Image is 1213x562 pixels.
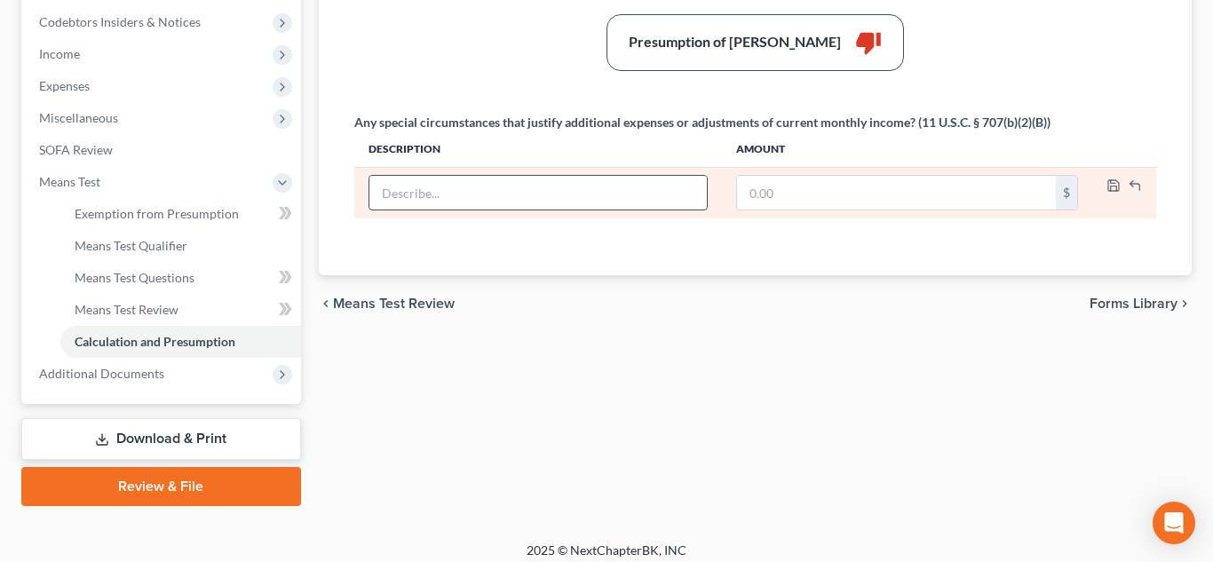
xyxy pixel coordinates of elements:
[1056,176,1077,210] div: $
[75,334,235,349] span: Calculation and Presumption
[855,29,882,56] i: thumb_down
[39,366,164,381] span: Additional Documents
[1090,297,1192,311] button: Forms Library chevron_right
[39,174,100,189] span: Means Test
[722,131,1092,167] th: Amount
[39,46,80,61] span: Income
[1090,297,1177,311] span: Forms Library
[75,302,178,317] span: Means Test Review
[60,294,301,326] a: Means Test Review
[21,467,301,506] a: Review & File
[1153,502,1195,544] div: Open Intercom Messenger
[629,32,841,52] div: Presumption of [PERSON_NAME]
[354,114,1050,131] div: Any special circumstances that justify additional expenses or adjustments of current monthly inco...
[21,418,301,460] a: Download & Print
[60,230,301,262] a: Means Test Qualifier
[39,110,118,125] span: Miscellaneous
[60,262,301,294] a: Means Test Questions
[75,238,187,253] span: Means Test Qualifier
[319,297,455,311] button: chevron_left Means Test Review
[75,270,194,285] span: Means Test Questions
[737,176,1056,210] input: 0.00
[60,198,301,230] a: Exemption from Presumption
[319,297,333,311] i: chevron_left
[1177,297,1192,311] i: chevron_right
[333,297,455,311] span: Means Test Review
[39,78,90,93] span: Expenses
[369,176,707,210] input: Describe...
[39,14,201,29] span: Codebtors Insiders & Notices
[39,142,113,157] span: SOFA Review
[60,326,301,358] a: Calculation and Presumption
[354,131,722,167] th: Description
[25,134,301,166] a: SOFA Review
[75,206,239,221] span: Exemption from Presumption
